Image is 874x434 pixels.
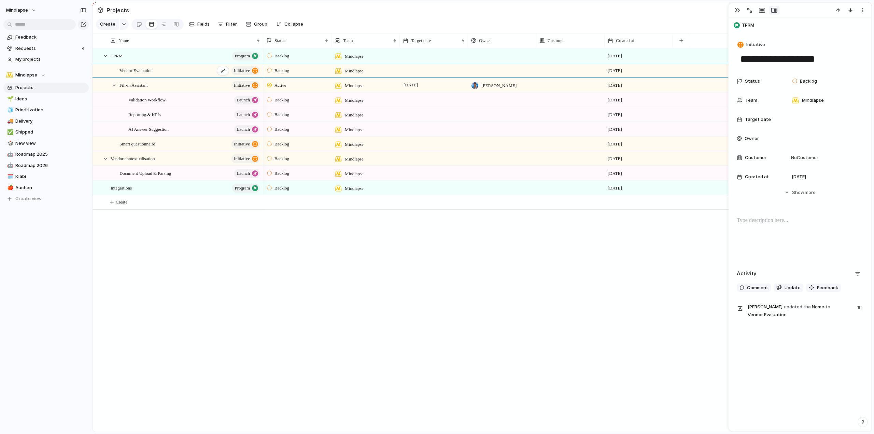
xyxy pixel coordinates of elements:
span: Backlog [274,126,289,133]
span: Shipped [15,129,86,136]
div: 🚚 [7,117,12,125]
span: launch [237,125,250,134]
span: Target date [411,37,431,44]
span: launch [237,169,250,178]
span: Target date [745,116,771,123]
span: Backlog [274,97,289,103]
div: 🤖 [7,162,12,169]
button: launch [234,110,260,119]
span: Mindlapse [345,141,364,148]
button: Update [774,283,803,292]
span: Group [254,21,267,28]
span: Name [118,37,129,44]
span: Team [343,37,353,44]
div: 🌱 [7,95,12,103]
button: program [232,184,260,193]
a: 🚚Delivery [3,116,89,126]
span: [DATE] [608,141,622,148]
button: Mindlapse [3,5,40,16]
span: Collapse [284,21,303,28]
span: My projects [15,56,86,63]
span: more [805,189,816,196]
span: Backlog [274,67,289,74]
span: Name Vendor Evaluation [748,303,853,318]
span: Create [116,199,127,206]
button: initiative [231,66,260,75]
span: program [235,51,250,61]
span: Mindlapse [802,97,824,104]
a: Requests4 [3,43,89,54]
span: Backlog [274,141,289,148]
a: My projects [3,54,89,65]
span: AI Answer Suggestion [128,125,169,133]
span: Comment [747,284,768,291]
span: Update [785,284,801,291]
span: Created at [616,37,634,44]
a: ✅Shipped [3,127,89,137]
a: 🗓️Kiabi [3,171,89,182]
button: TPRM [732,20,868,31]
span: Mindlapse [345,112,364,118]
div: 🤖 [7,151,12,158]
span: Backlog [274,185,289,192]
div: 🤖Roadmap 2025 [3,149,89,159]
span: Feedback [817,284,838,291]
span: Status [745,78,760,85]
span: Prioritization [15,107,86,113]
a: 🍎Auchan [3,183,89,193]
span: Mindlapse [6,7,28,14]
button: initiative [231,81,260,90]
span: Mindlapse [345,126,364,133]
span: [DATE] [608,97,622,103]
span: [DATE] [402,81,420,89]
h2: Activity [737,270,757,278]
span: initiative [234,154,250,164]
button: 🧊 [6,107,13,113]
div: 🎲 [7,139,12,147]
button: program [232,52,260,60]
span: updated the [784,304,811,310]
span: [DATE] [608,170,622,177]
span: Mindlapse [345,156,364,163]
span: Projects [15,84,86,91]
span: Auchan [15,184,86,191]
span: initiative [234,139,250,149]
span: Fill-in Assistant [119,81,148,89]
a: Feedback [3,32,89,42]
button: 🤖 [6,151,13,158]
span: to [826,304,830,310]
span: Projects [105,4,130,16]
div: 🎲New view [3,138,89,149]
div: 🗓️ [7,173,12,181]
span: Owner [479,37,491,44]
span: 4 [82,45,86,52]
button: 🌱 [6,96,13,102]
span: Customer [548,37,565,44]
button: Feedback [806,283,841,292]
button: launch [234,125,260,134]
span: Status [274,37,285,44]
div: 🌱Ideas [3,94,89,104]
a: 🤖Roadmap 2026 [3,160,89,171]
button: 🤖 [6,162,13,169]
span: Roadmap 2025 [15,151,86,158]
span: Smart questionnaire [119,140,155,148]
button: Group [242,19,271,30]
span: launch [237,95,250,105]
span: Active [274,82,286,89]
div: 🧊 [7,106,12,114]
span: [DATE] [608,155,622,162]
span: launch [237,110,250,120]
button: Create view [3,194,89,204]
button: 🍎 [6,184,13,191]
span: Requests [15,45,80,52]
button: initiative [231,140,260,149]
span: Create [100,21,115,28]
span: Customer [745,154,766,161]
span: Integrations [111,184,132,192]
a: 🧊Prioritization [3,105,89,115]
